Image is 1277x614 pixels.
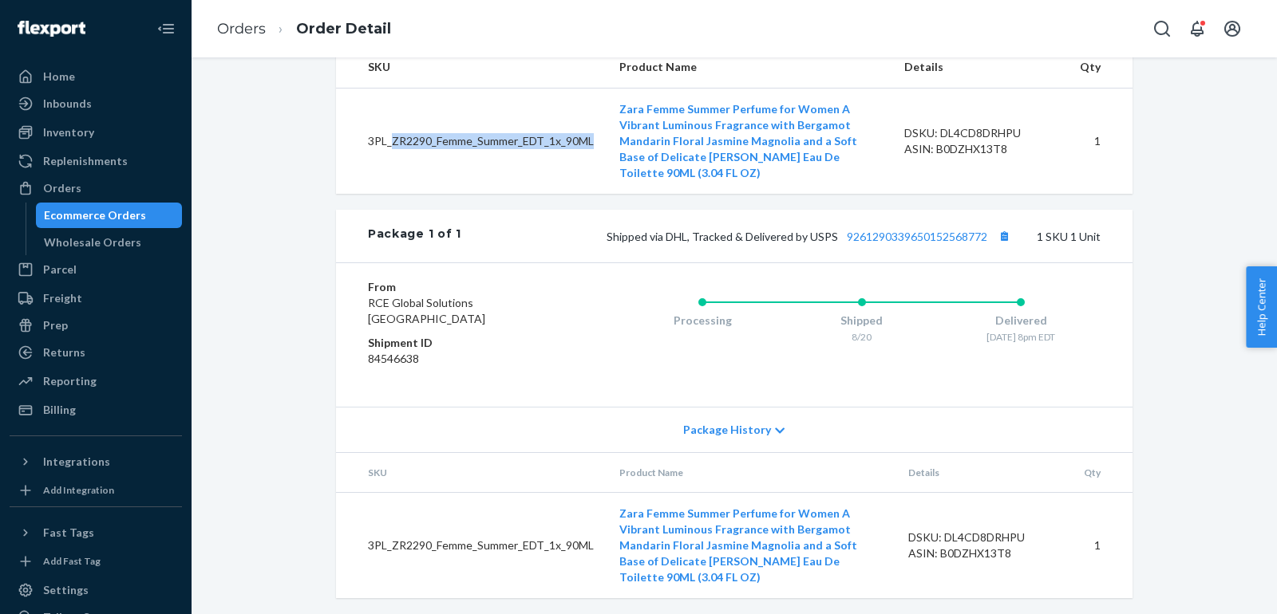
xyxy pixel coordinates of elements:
dd: 84546638 [368,351,559,367]
button: Help Center [1246,266,1277,348]
div: Fast Tags [43,525,94,541]
div: Reporting [43,373,97,389]
a: Orders [217,20,266,37]
dt: From [368,279,559,295]
div: Returns [43,344,85,360]
button: Integrations [10,449,182,474]
div: Add Fast Tag [43,554,101,568]
button: Close Navigation [150,13,182,45]
div: Add Integration [43,483,114,497]
td: 1 [1067,89,1133,195]
div: DSKU: DL4CD8DRHPU [908,529,1058,545]
a: Add Integration [10,481,182,500]
div: Billing [43,402,76,418]
a: Order Detail [296,20,391,37]
button: Fast Tags [10,520,182,545]
img: Flexport logo [18,21,85,37]
span: Shipped via DHL, Tracked & Delivered by USPS [607,230,1014,243]
th: Product Name [607,453,895,493]
td: 3PL_ZR2290_Femme_Summer_EDT_1x_90ML [336,89,607,195]
div: Integrations [43,454,110,470]
div: Ecommerce Orders [44,207,146,223]
a: Freight [10,285,182,311]
dt: Shipment ID [368,335,559,351]
span: Package History [683,422,771,438]
div: Home [43,69,75,85]
a: Zara Femme Summer Perfume for Women A Vibrant Luminous Fragrance with Bergamot Mandarin Floral Ja... [619,102,857,179]
div: Replenishments [43,153,128,169]
a: Parcel [10,257,182,282]
a: Home [10,64,182,89]
a: Reporting [10,368,182,394]
th: Qty [1067,46,1133,89]
th: Details [895,453,1071,493]
a: Wholesale Orders [36,230,183,255]
a: Prep [10,313,182,338]
div: Package 1 of 1 [368,226,461,246]
a: Inventory [10,120,182,145]
div: [DATE] 8pm EDT [941,330,1101,344]
a: Add Fast Tag [10,552,182,571]
th: Qty [1071,453,1133,493]
th: Details [892,46,1067,89]
button: Copy tracking number [994,226,1014,246]
span: RCE Global Solutions [GEOGRAPHIC_DATA] [368,296,485,325]
div: 1 SKU 1 Unit [461,226,1101,246]
div: Orders [43,180,81,196]
div: 8/20 [782,330,942,344]
div: ASIN: B0DZHX13T8 [904,141,1054,157]
a: Orders [10,175,182,201]
div: Wholesale Orders [44,234,141,250]
th: SKU [336,453,607,493]
div: Settings [43,582,89,598]
th: Product Name [607,46,892,89]
div: Delivered [941,313,1101,329]
div: Parcel [43,262,77,277]
div: Processing [623,313,782,329]
ol: breadcrumbs [204,6,404,53]
div: Shipped [782,313,942,329]
button: Open notifications [1181,13,1213,45]
a: Replenishments [10,148,182,174]
div: Prep [43,317,68,333]
div: Inventory [43,124,94,140]
a: 9261290339650152568772 [847,230,987,243]
a: Inbounds [10,91,182,116]
div: Inbounds [43,96,92,112]
button: Open account menu [1216,13,1248,45]
div: Freight [43,290,82,306]
a: Returns [10,340,182,365]
td: 1 [1071,493,1133,599]
a: Zara Femme Summer Perfume for Women A Vibrant Luminous Fragrance with Bergamot Mandarin Floral Ja... [619,506,857,584]
a: Settings [10,577,182,603]
div: DSKU: DL4CD8DRHPU [904,125,1054,141]
div: ASIN: B0DZHX13T8 [908,545,1058,561]
a: Ecommerce Orders [36,203,183,228]
button: Open Search Box [1146,13,1178,45]
a: Billing [10,397,182,423]
td: 3PL_ZR2290_Femme_Summer_EDT_1x_90ML [336,493,607,599]
th: SKU [336,46,607,89]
